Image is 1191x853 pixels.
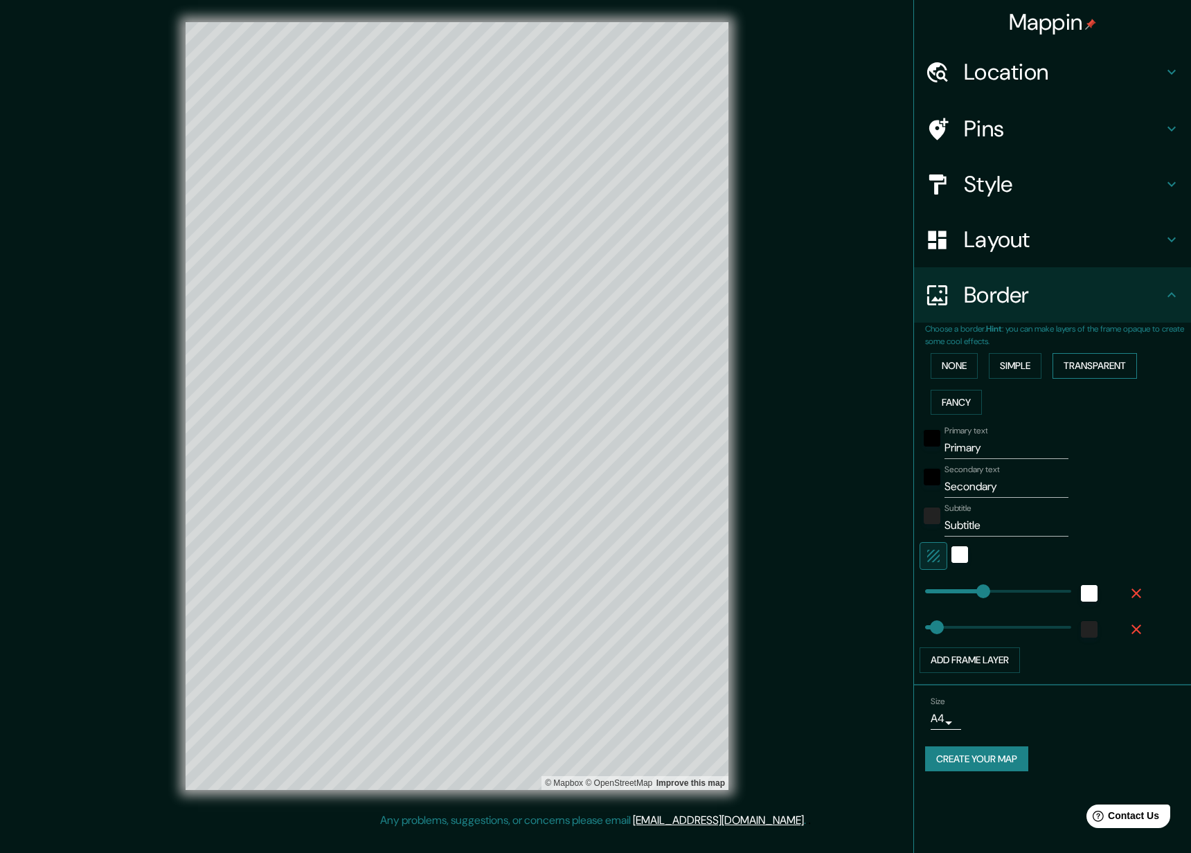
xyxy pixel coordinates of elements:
iframe: Help widget launcher [1068,799,1176,838]
div: Style [914,156,1191,212]
a: OpenStreetMap [585,778,652,788]
button: white [951,546,968,563]
div: A4 [931,708,961,730]
div: . [806,812,808,829]
label: Primary text [944,425,987,437]
button: None [931,353,978,379]
p: Any problems, suggestions, or concerns please email . [380,812,806,829]
button: white [1081,585,1098,602]
button: black [924,469,940,485]
div: Layout [914,212,1191,267]
a: [EMAIL_ADDRESS][DOMAIN_NAME] [633,813,804,827]
h4: Layout [964,226,1163,253]
h4: Pins [964,115,1163,143]
label: Size [931,695,945,707]
button: color-222222 [1081,621,1098,638]
h4: Mappin [1009,8,1097,36]
button: Simple [989,353,1041,379]
a: Mapbox [545,778,583,788]
div: Location [914,44,1191,100]
button: Fancy [931,390,982,415]
img: pin-icon.png [1085,19,1096,30]
div: . [808,812,811,829]
a: Map feedback [656,778,725,788]
button: Transparent [1053,353,1137,379]
button: Add frame layer [920,647,1020,673]
button: Create your map [925,746,1028,772]
h4: Border [964,281,1163,309]
h4: Style [964,170,1163,198]
p: Choose a border. : you can make layers of the frame opaque to create some cool effects. [925,323,1191,348]
b: Hint [986,323,1002,334]
div: Pins [914,101,1191,156]
h4: Location [964,58,1163,86]
button: color-222222 [924,508,940,524]
label: Secondary text [944,464,1000,476]
label: Subtitle [944,503,971,514]
div: Border [914,267,1191,323]
button: black [924,430,940,447]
